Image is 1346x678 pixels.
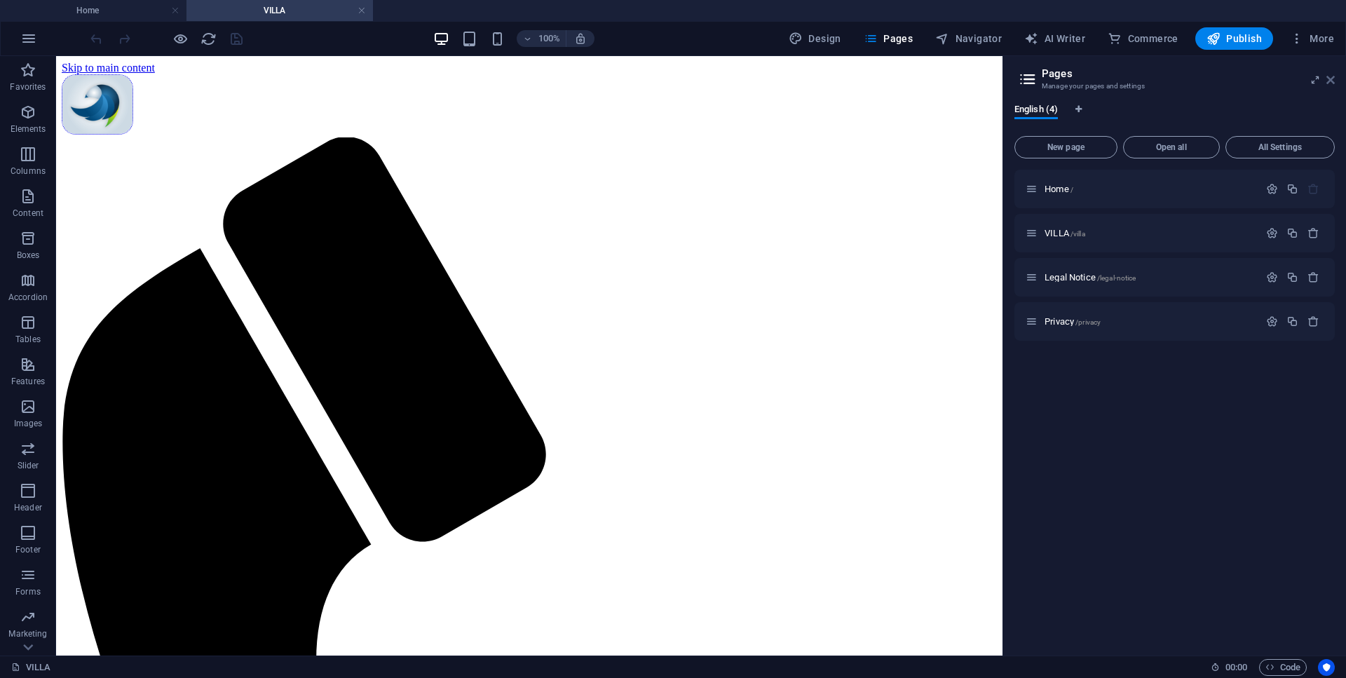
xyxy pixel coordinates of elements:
[1042,80,1307,93] h3: Manage your pages and settings
[1290,32,1334,46] span: More
[1206,32,1262,46] span: Publish
[1108,32,1178,46] span: Commerce
[1075,318,1101,326] span: /privacy
[1040,184,1259,194] div: Home/
[1286,316,1298,327] div: Duplicate
[789,32,841,46] span: Design
[517,30,566,47] button: 100%
[1129,143,1214,151] span: Open all
[1318,659,1335,676] button: Usercentrics
[1097,274,1136,282] span: /legal-notice
[1307,183,1319,195] div: The startpage cannot be deleted
[1019,27,1091,50] button: AI Writer
[13,208,43,219] p: Content
[17,250,40,261] p: Boxes
[1045,316,1101,327] span: Click to open page
[1286,271,1298,283] div: Duplicate
[935,32,1002,46] span: Navigator
[11,659,51,676] a: Click to cancel selection. Double-click to open Pages
[1307,227,1319,239] div: Remove
[8,292,48,303] p: Accordion
[18,460,39,471] p: Slider
[15,586,41,597] p: Forms
[930,27,1007,50] button: Navigator
[8,628,47,639] p: Marketing
[11,123,46,135] p: Elements
[1040,273,1259,282] div: Legal Notice/legal-notice
[200,30,217,47] button: reload
[1042,67,1335,80] h2: Pages
[1021,143,1111,151] span: New page
[783,27,847,50] div: Design (Ctrl+Alt+Y)
[172,30,189,47] button: Click here to leave preview mode and continue editing
[1211,659,1248,676] h6: Session time
[1235,662,1237,672] span: :
[858,27,918,50] button: Pages
[1266,316,1278,327] div: Settings
[1070,186,1073,194] span: /
[1284,27,1340,50] button: More
[1266,183,1278,195] div: Settings
[200,31,217,47] i: Reload page
[11,165,46,177] p: Columns
[1286,227,1298,239] div: Duplicate
[1307,271,1319,283] div: Remove
[10,81,46,93] p: Favorites
[1014,104,1335,130] div: Language Tabs
[1040,229,1259,238] div: VILLA/villa
[11,376,45,387] p: Features
[1045,184,1073,194] span: Click to open page
[1040,317,1259,326] div: Privacy/privacy
[1045,272,1136,283] span: Click to open page
[15,544,41,555] p: Footer
[15,334,41,345] p: Tables
[1102,27,1184,50] button: Commerce
[1259,659,1307,676] button: Code
[538,30,560,47] h6: 100%
[1286,183,1298,195] div: Duplicate
[14,418,43,429] p: Images
[6,6,99,18] a: Skip to main content
[783,27,847,50] button: Design
[1225,659,1247,676] span: 00 00
[186,3,373,18] h4: VILLA
[574,32,587,45] i: On resize automatically adjust zoom level to fit chosen device.
[1266,227,1278,239] div: Settings
[1195,27,1273,50] button: Publish
[1014,136,1117,158] button: New page
[1014,101,1058,121] span: English (4)
[1265,659,1300,676] span: Code
[1024,32,1085,46] span: AI Writer
[864,32,913,46] span: Pages
[14,502,42,513] p: Header
[1232,143,1328,151] span: All Settings
[1045,228,1085,238] span: Click to open page
[1266,271,1278,283] div: Settings
[1225,136,1335,158] button: All Settings
[1123,136,1220,158] button: Open all
[1070,230,1085,238] span: /villa
[1307,316,1319,327] div: Remove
